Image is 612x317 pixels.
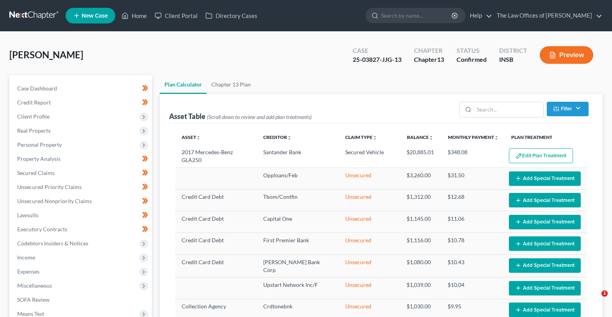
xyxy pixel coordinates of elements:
i: unfold_more [494,135,499,140]
td: Upstart Network Inc/F [257,277,339,299]
button: Add Special Treatment [509,281,581,295]
span: Secured Claims [17,169,55,176]
button: Edit Plan Treatment [509,148,573,163]
a: Property Analysis [11,152,152,166]
button: Filter [547,102,589,116]
span: Miscellaneous [17,282,52,289]
a: Plan Calculator [160,75,207,94]
a: Client Portal [151,9,202,23]
td: First Premier Bank [257,233,339,254]
div: District [499,46,527,55]
td: $1,080.00 [400,254,441,277]
td: Unsecured [339,211,400,233]
td: Credit Card Debt [175,233,257,254]
td: $10.04 [441,277,503,299]
th: Plan Treatment [505,130,587,145]
span: Unsecured Nonpriority Claims [17,198,92,204]
td: Unsecured [339,233,400,254]
span: Expenses [17,268,39,275]
span: Lawsuits [17,212,38,218]
span: (Scroll down to review and add plan treatments) [207,113,312,120]
a: Claim Typeunfold_more [345,134,377,140]
span: 1 [601,290,608,297]
td: $348.08 [441,145,503,168]
td: $11.06 [441,211,503,233]
a: Executory Contracts [11,222,152,236]
input: Search by name... [381,8,453,23]
a: Home [118,9,151,23]
td: Credit Card Debt [175,189,257,211]
td: $31.50 [441,168,503,189]
div: Chapter [414,46,444,55]
td: Secured Vehicle [339,145,400,168]
span: Means Test [17,310,44,317]
td: $10.78 [441,233,503,254]
div: Chapter [414,55,444,64]
div: Confirmed [457,55,487,64]
td: Santander Bank [257,145,339,168]
a: Assetunfold_more [182,134,201,140]
td: Unsecured [339,254,400,277]
i: unfold_more [287,135,292,140]
button: Add Special Treatment [509,171,581,186]
td: $20,885.01 [400,145,441,168]
span: Property Analysis [17,155,61,162]
input: Search... [474,102,543,117]
a: Directory Cases [202,9,261,23]
a: Secured Claims [11,166,152,180]
span: SOFA Review [17,296,50,303]
button: Preview [540,46,593,64]
span: Executory Contracts [17,226,67,232]
span: [PERSON_NAME] [9,49,83,60]
a: Case Dashboard [11,81,152,95]
div: INSB [499,55,527,64]
a: SOFA Review [11,293,152,307]
i: unfold_more [373,135,377,140]
button: Add Special Treatment [509,303,581,317]
td: Tbom/Contfin [257,189,339,211]
span: Personal Property [17,141,62,148]
span: Unsecured Priority Claims [17,184,82,190]
td: $12.68 [441,189,503,211]
td: Unsecured [339,168,400,189]
span: 13 [437,56,444,63]
img: edit-pencil-c1479a1de80d8dea1e2430c2f745a3c6a07e9d7aa2eeffe225670001d78357a8.svg [516,153,522,159]
td: Unsecured [339,277,400,299]
i: unfold_more [196,135,201,140]
iframe: Intercom live chat [585,290,604,309]
div: Status [457,46,487,55]
a: Unsecured Priority Claims [11,180,152,194]
span: Client Profile [17,113,50,120]
a: Credit Report [11,95,152,110]
td: Credit Card Debt [175,211,257,233]
span: Income [17,254,35,261]
td: Unsecured [339,189,400,211]
td: $1,312.00 [400,189,441,211]
a: Balanceunfold_more [407,134,434,140]
div: Asset Table [169,112,312,121]
i: unfold_more [429,135,434,140]
button: Add Special Treatment [509,193,581,207]
a: Help [466,9,492,23]
span: Case Dashboard [17,85,57,92]
a: Chapter 13 Plan [207,75,255,94]
td: 2017 Mercedes-Benz GLA250 [175,145,257,168]
button: Add Special Treatment [509,236,581,251]
button: Add Special Treatment [509,215,581,229]
a: Monthly Paymentunfold_more [448,134,499,140]
td: $1,039.00 [400,277,441,299]
button: Add Special Treatment [509,258,581,273]
td: [PERSON_NAME] Bank Corp [257,254,339,277]
span: Real Property [17,127,51,134]
a: Unsecured Nonpriority Claims [11,194,152,208]
a: Creditorunfold_more [263,134,292,140]
span: Credit Report [17,99,51,106]
a: Lawsuits [11,208,152,222]
td: Capital One [257,211,339,233]
a: The Law Offices of [PERSON_NAME] [493,9,602,23]
td: $3,260.00 [400,168,441,189]
td: $1,145.00 [400,211,441,233]
td: Opploans/Feb [257,168,339,189]
td: $10.43 [441,254,503,277]
span: Codebtors Insiders & Notices [17,240,88,247]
